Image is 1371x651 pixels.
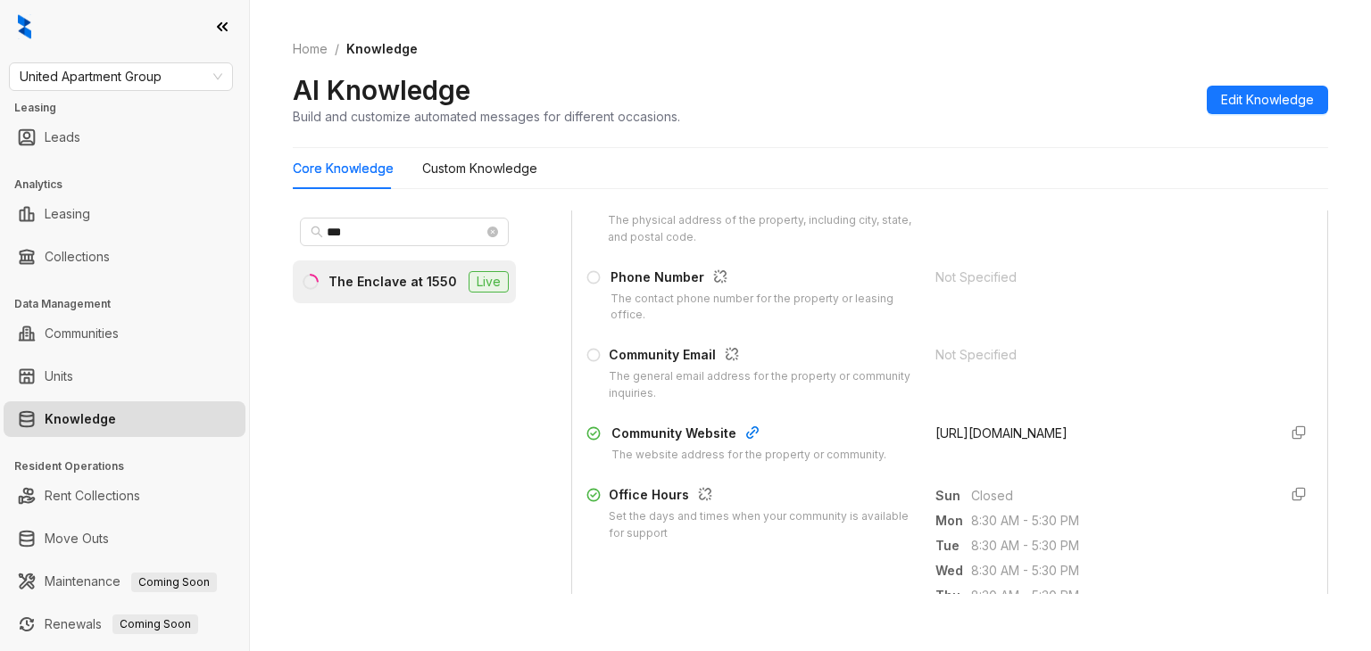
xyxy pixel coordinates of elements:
[45,478,140,514] a: Rent Collections
[4,564,245,599] li: Maintenance
[346,41,418,56] span: Knowledge
[45,119,80,155] a: Leads
[971,561,1263,581] span: 8:30 AM - 5:30 PM
[971,486,1263,506] span: Closed
[1207,86,1328,114] button: Edit Knowledge
[611,424,886,447] div: Community Website
[935,561,971,581] span: Wed
[935,345,1263,365] div: Not Specified
[971,511,1263,531] span: 8:30 AM - 5:30 PM
[14,458,249,474] h3: Resident Operations
[45,358,73,394] a: Units
[609,485,914,508] div: Office Hours
[45,239,110,275] a: Collections
[4,521,245,556] li: Move Outs
[935,511,971,531] span: Mon
[611,291,914,325] div: The contact phone number for the property or leasing office.
[611,268,914,291] div: Phone Number
[14,177,249,193] h3: Analytics
[611,447,886,464] div: The website address for the property or community.
[4,358,245,394] li: Units
[4,239,245,275] li: Collections
[45,401,116,437] a: Knowledge
[14,296,249,312] h3: Data Management
[131,573,217,592] span: Coming Soon
[293,107,680,126] div: Build and customize automated messages for different occasions.
[609,508,914,542] div: Set the days and times when your community is available for support
[293,73,470,107] h2: AI Knowledge
[4,316,245,351] li: Communities
[4,119,245,155] li: Leads
[971,586,1263,606] span: 8:30 AM - 5:30 PM
[335,39,339,59] li: /
[487,227,498,237] span: close-circle
[469,271,509,293] span: Live
[609,368,913,402] div: The general email address for the property or community inquiries.
[935,486,971,506] span: Sun
[14,100,249,116] h3: Leasing
[4,606,245,642] li: Renewals
[328,272,457,292] div: The Enclave at 1550
[609,345,913,368] div: Community Email
[935,536,971,556] span: Tue
[289,39,331,59] a: Home
[4,401,245,437] li: Knowledge
[45,521,109,556] a: Move Outs
[4,478,245,514] li: Rent Collections
[935,586,971,606] span: Thu
[45,196,90,232] a: Leasing
[422,159,537,178] div: Custom Knowledge
[293,159,394,178] div: Core Knowledge
[311,226,323,238] span: search
[1221,90,1314,110] span: Edit Knowledge
[935,425,1068,441] span: [URL][DOMAIN_NAME]
[18,14,31,39] img: logo
[608,212,914,246] div: The physical address of the property, including city, state, and postal code.
[20,63,222,90] span: United Apartment Group
[971,536,1263,556] span: 8:30 AM - 5:30 PM
[45,606,198,642] a: RenewalsComing Soon
[4,196,245,232] li: Leasing
[45,316,119,351] a: Communities
[935,268,1263,287] div: Not Specified
[112,614,198,634] span: Coming Soon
